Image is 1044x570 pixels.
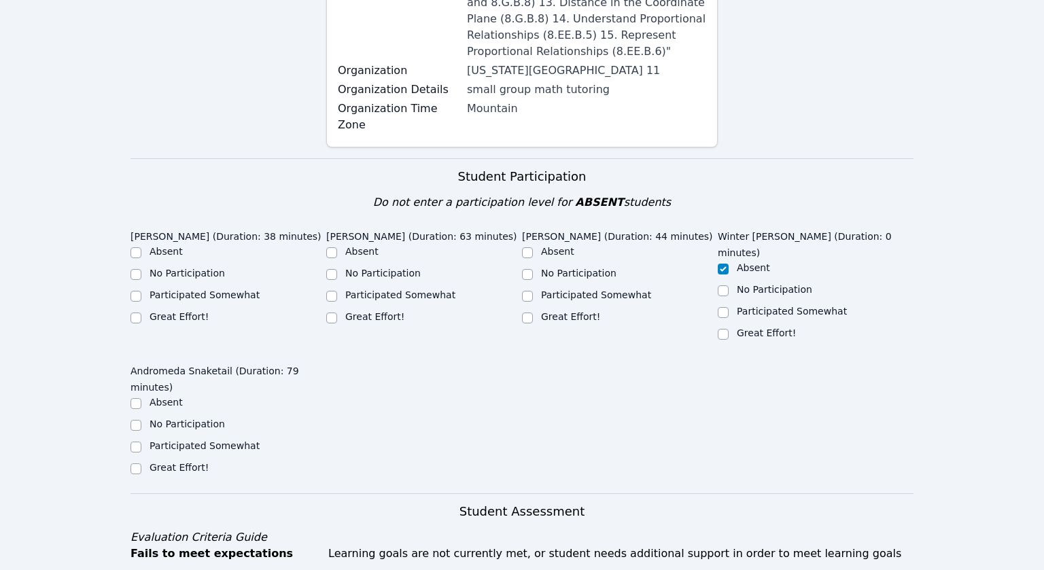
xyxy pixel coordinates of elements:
label: Great Effort! [150,311,209,322]
label: No Participation [150,418,225,429]
label: Absent [541,246,574,257]
label: Absent [150,397,183,408]
label: No Participation [541,268,616,279]
span: ABSENT [575,196,623,209]
div: Mountain [467,101,706,117]
div: Fails to meet expectations [130,546,320,562]
label: Participated Somewhat [150,440,260,451]
div: [US_STATE][GEOGRAPHIC_DATA] 11 [467,63,706,79]
legend: [PERSON_NAME] (Duration: 44 minutes) [522,224,713,245]
h3: Student Assessment [130,502,913,521]
div: Do not enter a participation level for students [130,194,913,211]
label: Absent [150,246,183,257]
label: No Participation [150,268,225,279]
label: Participated Somewhat [345,289,455,300]
div: Evaluation Criteria Guide [130,529,913,546]
legend: [PERSON_NAME] (Duration: 38 minutes) [130,224,321,245]
legend: Winter [PERSON_NAME] (Duration: 0 minutes) [718,224,913,261]
label: Great Effort! [541,311,600,322]
h3: Student Participation [130,167,913,186]
label: Participated Somewhat [541,289,651,300]
label: Organization [338,63,459,79]
div: Learning goals are not currently met, or student needs additional support in order to meet learni... [328,546,913,562]
legend: [PERSON_NAME] (Duration: 63 minutes) [326,224,517,245]
label: Great Effort! [150,462,209,473]
label: Absent [345,246,379,257]
label: Participated Somewhat [150,289,260,300]
label: No Participation [345,268,421,279]
label: Participated Somewhat [737,306,847,317]
label: Organization Details [338,82,459,98]
div: small group math tutoring [467,82,706,98]
legend: Andromeda Snaketail (Duration: 79 minutes) [130,359,326,395]
label: Great Effort! [737,327,796,338]
label: Organization Time Zone [338,101,459,133]
label: Great Effort! [345,311,404,322]
label: No Participation [737,284,812,295]
label: Absent [737,262,770,273]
